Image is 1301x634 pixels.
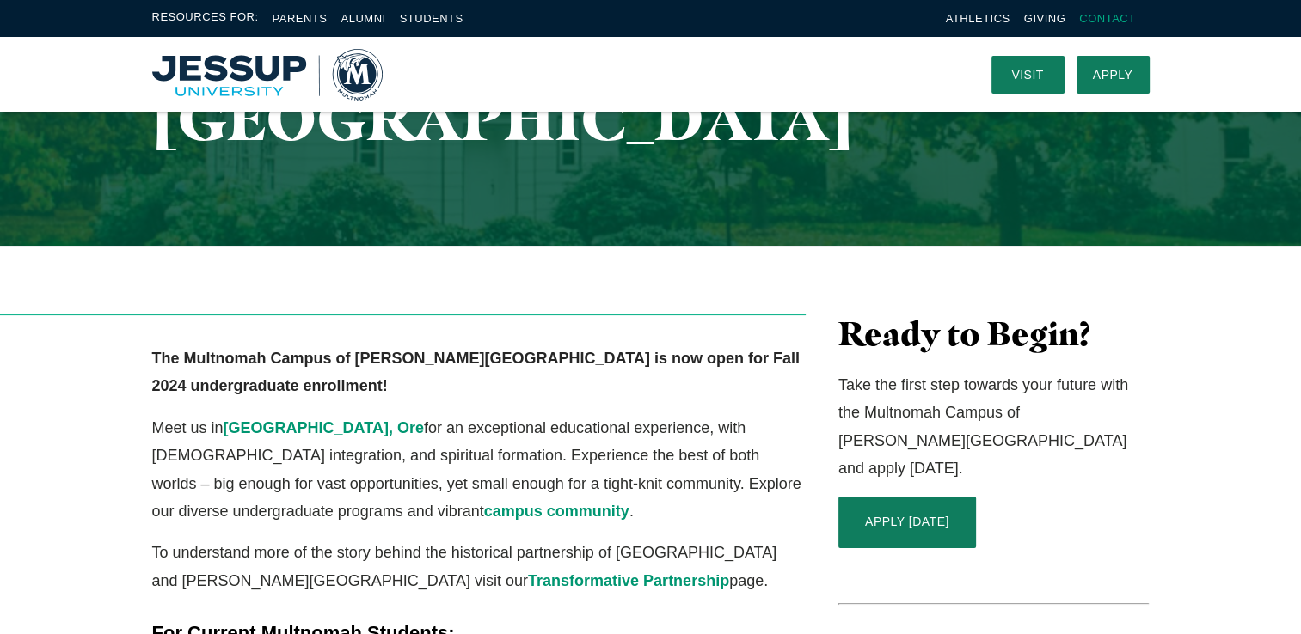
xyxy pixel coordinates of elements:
p: To understand more of the story behind the historical partnership of [GEOGRAPHIC_DATA] and [PERSO... [152,539,807,594]
a: Home [152,49,383,101]
h3: Ready to Begin? [838,314,1150,354]
span: Resources For: [152,9,259,28]
a: campus community [484,503,629,520]
strong: The Multnomah Campus of [PERSON_NAME][GEOGRAPHIC_DATA] is now open for Fall 2024 undergraduate en... [152,350,800,394]
a: Students [400,12,463,25]
a: Alumni [341,12,385,25]
a: Transformative Partnership [528,572,729,589]
a: Giving [1024,12,1066,25]
a: [GEOGRAPHIC_DATA], Ore [224,419,424,436]
a: Athletics [946,12,1010,25]
a: Visit [991,56,1065,94]
a: Apply [1077,56,1150,94]
a: APPLY [DATE] [838,497,976,548]
p: Meet us in for an exceptional educational experience, with [DEMOGRAPHIC_DATA] integration, and sp... [152,414,807,526]
img: Multnomah University Logo [152,49,383,101]
p: Take the first step towards your future with the Multnomah Campus of [PERSON_NAME][GEOGRAPHIC_DAT... [838,371,1150,483]
a: Contact [1079,12,1135,25]
a: Parents [273,12,328,25]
